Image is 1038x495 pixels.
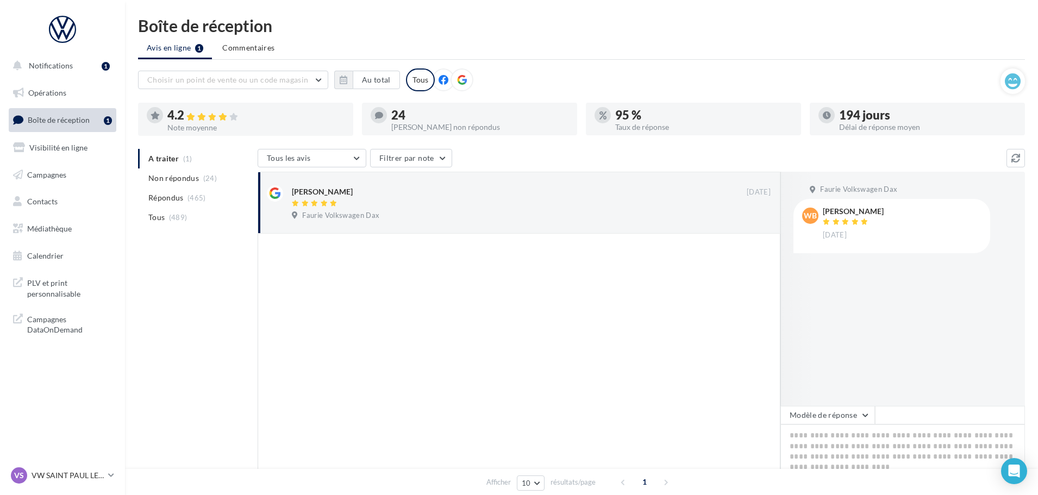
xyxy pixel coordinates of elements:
[7,308,118,340] a: Campagnes DataOnDemand
[148,192,184,203] span: Répondus
[27,275,112,299] span: PLV et print personnalisable
[258,149,366,167] button: Tous les avis
[615,123,792,131] div: Taux de réponse
[169,213,187,222] span: (489)
[27,197,58,206] span: Contacts
[7,54,114,77] button: Notifications 1
[27,170,66,179] span: Campagnes
[804,210,817,221] span: WB
[148,212,165,223] span: Tous
[27,312,112,335] span: Campagnes DataOnDemand
[7,271,118,303] a: PLV et print personnalisable
[29,61,73,70] span: Notifications
[747,187,771,197] span: [DATE]
[28,88,66,97] span: Opérations
[839,109,1016,121] div: 194 jours
[27,224,72,233] span: Médiathèque
[138,17,1025,34] div: Boîte de réception
[780,406,875,424] button: Modèle de réponse
[9,465,116,486] a: VS VW SAINT PAUL LES DAX
[203,174,217,183] span: (24)
[1001,458,1027,484] div: Open Intercom Messenger
[406,68,435,91] div: Tous
[823,208,884,215] div: [PERSON_NAME]
[391,123,568,131] div: [PERSON_NAME] non répondus
[7,82,118,104] a: Opérations
[187,193,206,202] span: (465)
[102,62,110,71] div: 1
[32,470,104,481] p: VW SAINT PAUL LES DAX
[823,230,847,240] span: [DATE]
[7,108,118,131] a: Boîte de réception1
[7,190,118,213] a: Contacts
[839,123,1016,131] div: Délai de réponse moyen
[7,164,118,186] a: Campagnes
[302,211,379,221] span: Faurie Volkswagen Dax
[267,153,311,162] span: Tous les avis
[14,470,24,481] span: VS
[370,149,452,167] button: Filtrer par note
[167,124,345,131] div: Note moyenne
[29,143,87,152] span: Visibilité en ligne
[222,42,274,53] span: Commentaires
[7,245,118,267] a: Calendrier
[147,75,308,84] span: Choisir un point de vente ou un code magasin
[138,71,328,89] button: Choisir un point de vente ou un code magasin
[334,71,400,89] button: Au total
[27,251,64,260] span: Calendrier
[148,173,199,184] span: Non répondus
[551,477,596,487] span: résultats/page
[522,479,531,487] span: 10
[7,217,118,240] a: Médiathèque
[167,109,345,122] div: 4.2
[486,477,511,487] span: Afficher
[104,116,112,125] div: 1
[636,473,653,491] span: 1
[28,115,90,124] span: Boîte de réception
[820,185,897,195] span: Faurie Volkswagen Dax
[7,136,118,159] a: Visibilité en ligne
[353,71,400,89] button: Au total
[615,109,792,121] div: 95 %
[292,186,353,197] div: [PERSON_NAME]
[391,109,568,121] div: 24
[517,475,545,491] button: 10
